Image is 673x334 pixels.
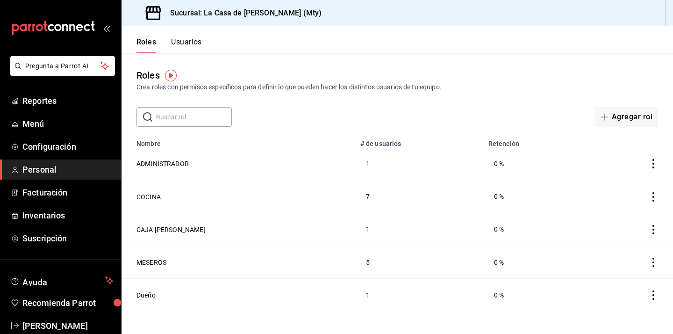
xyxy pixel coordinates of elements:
[595,107,658,127] button: Agregar rol
[136,37,202,53] div: navigation tabs
[22,319,114,332] span: [PERSON_NAME]
[7,68,115,78] a: Pregunta a Parrot AI
[355,134,483,147] th: # de usuarios
[355,213,483,246] td: 1
[22,275,101,286] span: Ayuda
[22,232,114,245] span: Suscripción
[649,258,658,267] button: actions
[10,56,115,76] button: Pregunta a Parrot AI
[355,180,483,213] td: 7
[136,159,189,168] button: ADMINISTRADOR
[649,225,658,234] button: actions
[22,117,114,130] span: Menú
[355,246,483,278] td: 5
[122,134,355,147] th: Nombre
[136,225,206,234] button: CAJA [PERSON_NAME]
[165,70,177,81] img: Tooltip marker
[25,61,100,71] span: Pregunta a Parrot AI
[22,163,114,176] span: Personal
[483,180,586,213] td: 0 %
[483,147,586,180] td: 0 %
[22,94,114,107] span: Reportes
[136,192,161,202] button: COCINA
[649,290,658,300] button: actions
[156,108,232,126] input: Buscar rol
[136,290,156,300] button: Dueño
[136,37,156,53] button: Roles
[483,213,586,246] td: 0 %
[22,297,114,309] span: Recomienda Parrot
[22,140,114,153] span: Configuración
[103,24,110,32] button: open_drawer_menu
[136,258,166,267] button: MESEROS
[483,134,586,147] th: Retención
[136,68,160,82] div: Roles
[483,279,586,312] td: 0 %
[649,192,658,202] button: actions
[355,147,483,180] td: 1
[22,209,114,222] span: Inventarios
[171,37,202,53] button: Usuarios
[355,279,483,312] td: 1
[22,186,114,199] span: Facturación
[163,7,322,19] h3: Sucursal: La Casa de [PERSON_NAME] (Mty)
[136,82,658,92] div: Crea roles con permisos específicos para definir lo que pueden hacer los distintos usuarios de tu...
[483,246,586,278] td: 0 %
[649,159,658,168] button: actions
